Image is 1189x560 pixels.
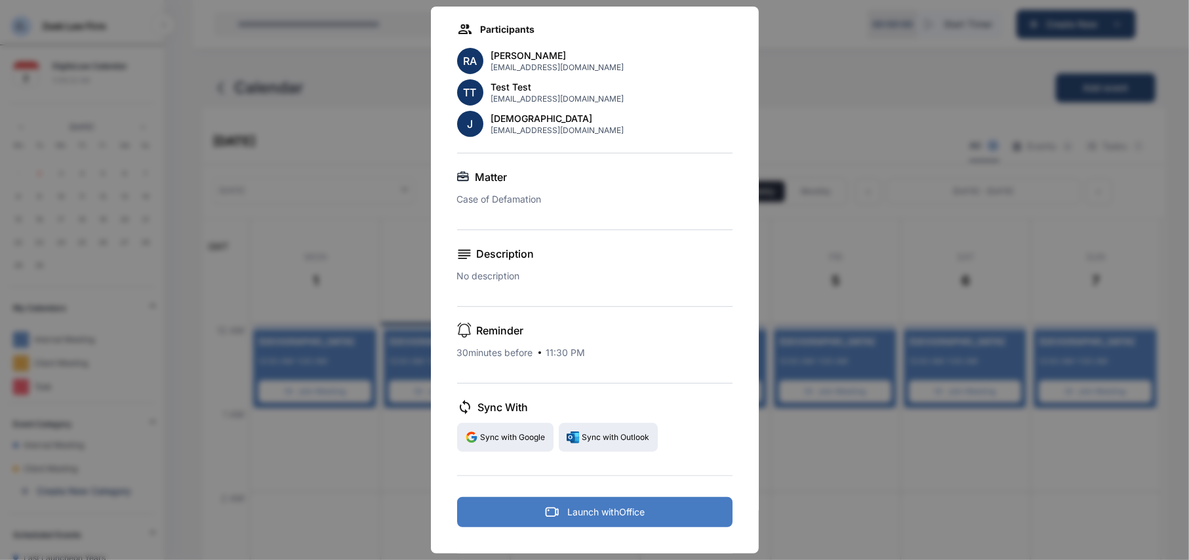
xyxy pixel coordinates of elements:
[457,323,733,338] label: Reminder
[457,79,483,106] div: TT
[491,112,624,125] span: [DEMOGRAPHIC_DATA]
[457,423,554,452] button: Sync with Google
[491,94,624,104] span: [EMAIL_ADDRESS][DOMAIN_NAME]
[457,193,733,206] p: Case of Defamation
[457,346,733,359] label: 30 minutes before 11:30 PM
[491,81,624,94] span: Test Test
[457,246,733,262] label: Description
[559,423,658,452] button: Sync with Outlook
[491,125,624,136] span: [EMAIL_ADDRESS][DOMAIN_NAME]
[457,399,733,415] label: Sync With
[457,111,483,137] div: J
[457,169,733,185] label: Matter
[567,431,580,444] img: Microsoft Logo
[457,22,733,37] label: Participants
[457,497,733,527] a: Launch withOffice
[491,49,624,62] span: [PERSON_NAME]
[491,62,624,73] span: [EMAIL_ADDRESS][DOMAIN_NAME]
[465,431,478,444] img: Google Logo
[457,48,483,74] div: RA
[457,270,733,283] p: No description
